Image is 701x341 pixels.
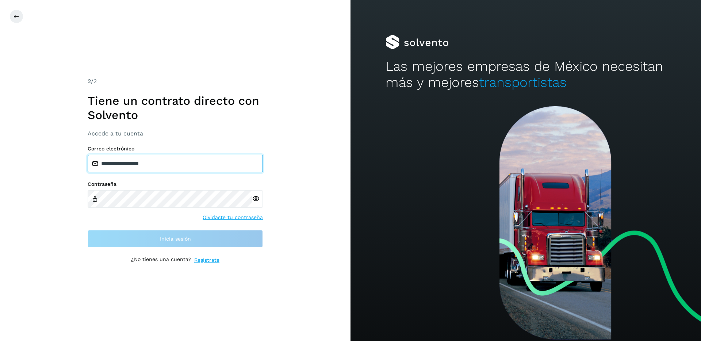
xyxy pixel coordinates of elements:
p: ¿No tienes una cuenta? [131,256,191,264]
h3: Accede a tu cuenta [88,130,263,137]
button: Inicia sesión [88,230,263,248]
a: Regístrate [194,256,219,264]
span: Inicia sesión [160,236,191,241]
h1: Tiene un contrato directo con Solvento [88,94,263,122]
span: transportistas [479,74,567,90]
span: 2 [88,78,91,85]
h2: Las mejores empresas de México necesitan más y mejores [386,58,666,91]
label: Contraseña [88,181,263,187]
a: Olvidaste tu contraseña [203,214,263,221]
label: Correo electrónico [88,146,263,152]
div: /2 [88,77,263,86]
